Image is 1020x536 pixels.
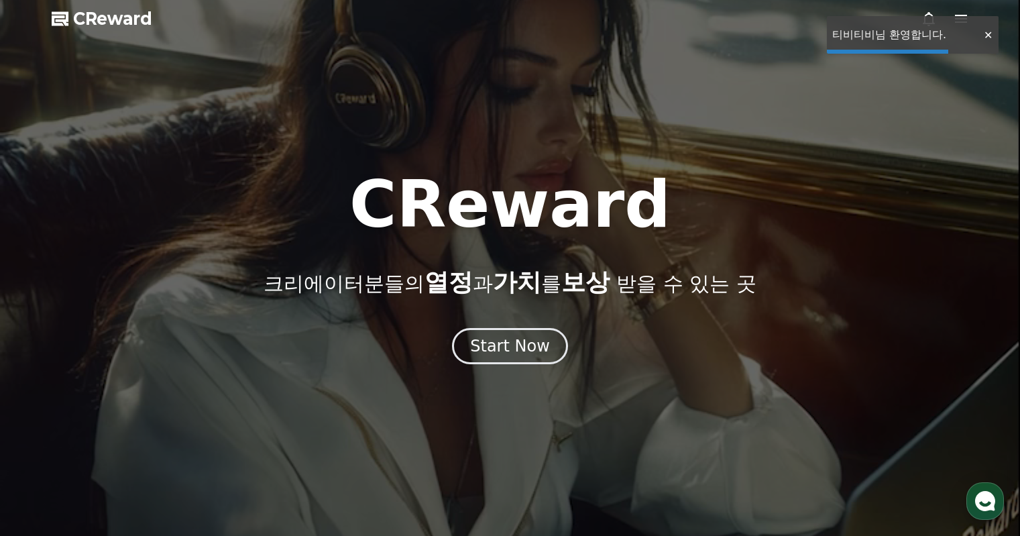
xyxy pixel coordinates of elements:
[470,335,550,357] div: Start Now
[452,341,568,354] a: Start Now
[493,268,541,296] span: 가치
[52,8,152,30] a: CReward
[264,269,756,296] p: 크리에이터분들의 과 를 받을 수 있는 곳
[561,268,610,296] span: 보상
[424,268,473,296] span: 열정
[73,8,152,30] span: CReward
[349,172,671,237] h1: CReward
[452,328,568,364] button: Start Now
